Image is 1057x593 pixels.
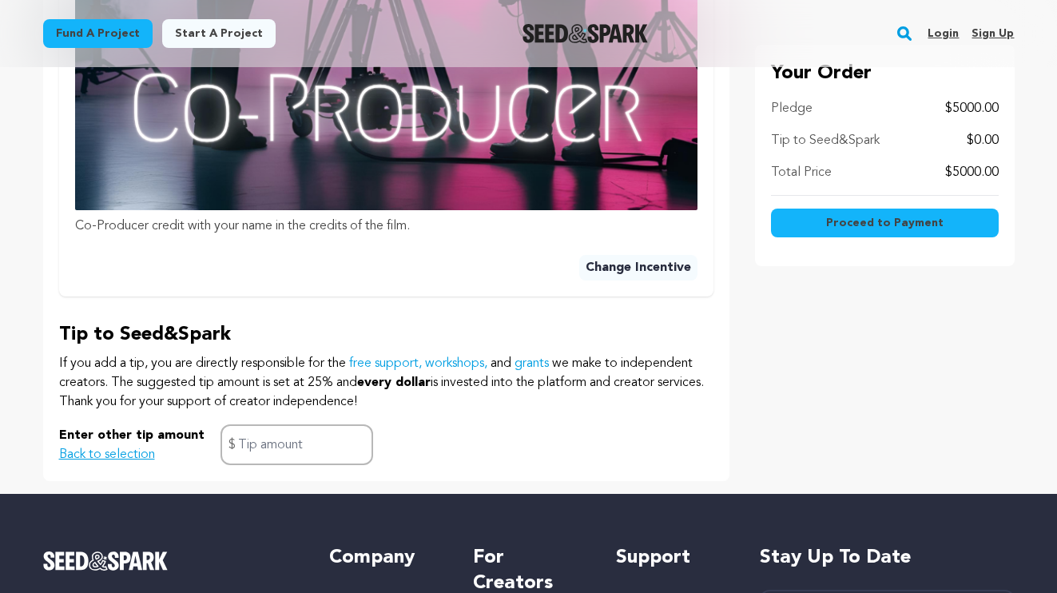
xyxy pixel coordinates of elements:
[771,131,880,150] p: Tip to Seed&Spark
[760,545,1015,571] h5: Stay up to date
[75,217,697,236] p: Co-Producer credit with your name in the credits of the film.
[579,255,697,281] button: Change Incentive
[771,163,832,182] p: Total Price
[945,163,999,182] p: $5000.00
[826,215,944,231] span: Proceed to Payment
[771,61,999,86] p: Your Order
[357,376,431,389] span: every dollar
[59,445,155,464] button: Back to selection
[616,545,727,571] h5: Support
[771,209,999,237] button: Proceed to Payment
[523,24,648,43] img: Seed&Spark Logo Dark Mode
[945,99,999,118] p: $5000.00
[59,322,713,348] p: Tip to Seed&Spark
[329,545,440,571] h5: Company
[43,551,298,571] a: Seed&Spark Homepage
[523,24,648,43] a: Seed&Spark Homepage
[972,21,1014,46] a: Sign up
[771,99,813,118] p: Pledge
[228,436,236,455] span: $
[59,426,205,445] p: Enter other tip amount
[221,424,373,465] input: Tip amount
[162,19,276,48] a: Start a project
[59,354,713,412] p: If you add a tip, you are directly responsible for the and we make to independent creators. The s...
[349,357,487,370] a: free support, workshops,
[928,21,959,46] a: Login
[967,131,999,150] p: $0.00
[43,19,153,48] a: Fund a project
[43,551,169,571] img: Seed&Spark Logo
[515,357,549,370] a: grants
